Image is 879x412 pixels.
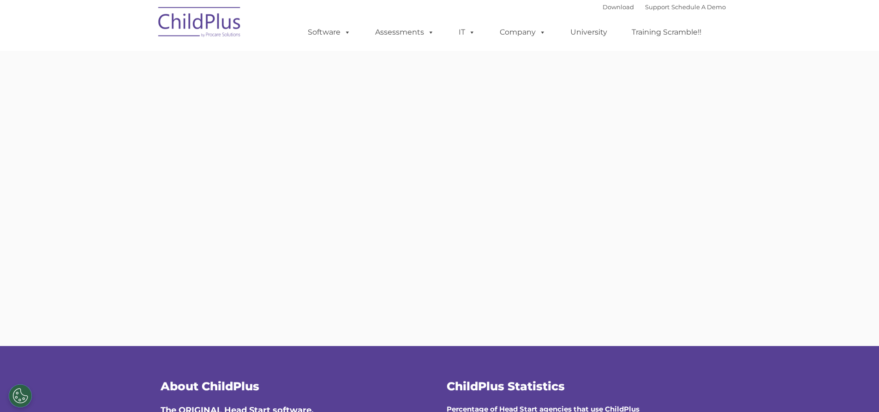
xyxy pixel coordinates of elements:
font: | [603,3,726,11]
span: ChildPlus Statistics [447,379,565,393]
a: Training Scramble!! [622,23,711,42]
a: University [561,23,616,42]
button: Cookies Settings [9,384,32,407]
a: Company [490,23,555,42]
a: Schedule A Demo [671,3,726,11]
a: Support [645,3,670,11]
a: IT [449,23,484,42]
img: ChildPlus by Procare Solutions [154,0,246,47]
a: Software [299,23,360,42]
a: Assessments [366,23,443,42]
a: Download [603,3,634,11]
span: About ChildPlus [161,379,259,393]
